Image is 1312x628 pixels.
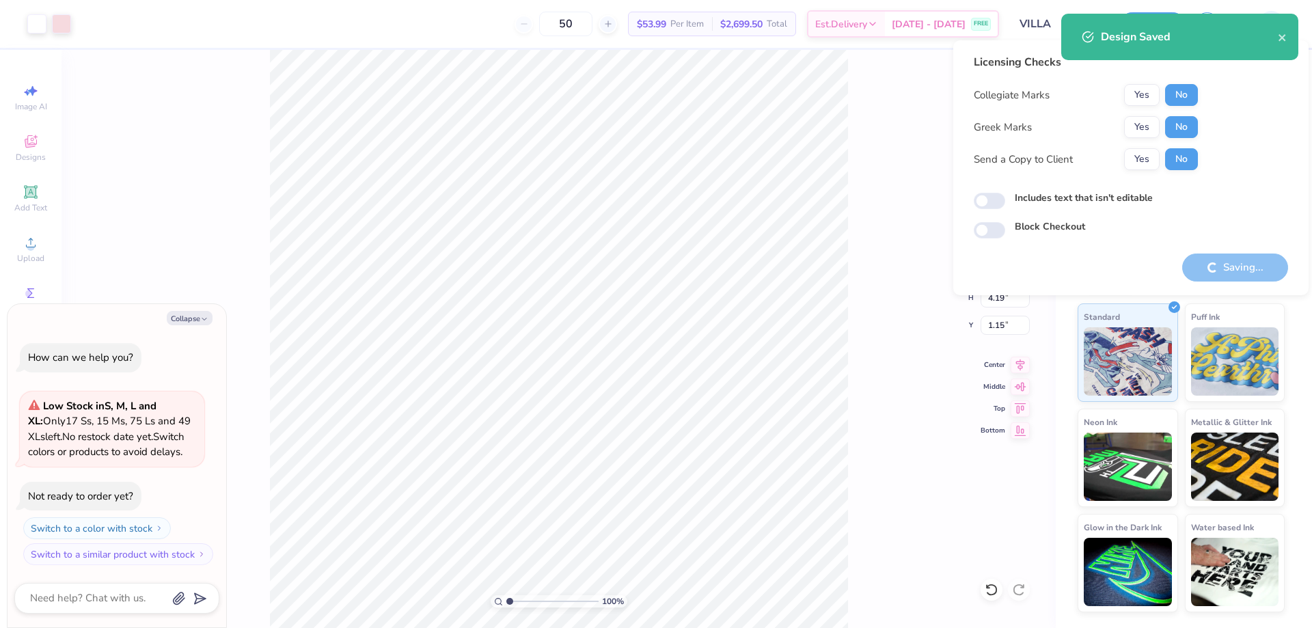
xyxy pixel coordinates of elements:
[1165,84,1198,106] button: No
[1191,327,1279,396] img: Puff Ink
[1124,116,1160,138] button: Yes
[720,17,763,31] span: $2,699.50
[28,399,191,459] span: Only 17 Ss, 15 Ms, 75 Ls and 49 XLs left. Switch colors or products to avoid delays.
[670,17,704,31] span: Per Item
[974,152,1073,167] div: Send a Copy to Client
[1191,433,1279,501] img: Metallic & Glitter Ink
[62,430,153,443] span: No restock date yet.
[197,550,206,558] img: Switch to a similar product with stock
[974,87,1050,103] div: Collegiate Marks
[1084,520,1162,534] span: Glow in the Dark Ink
[1191,415,1272,429] span: Metallic & Glitter Ink
[1084,310,1120,324] span: Standard
[1084,327,1172,396] img: Standard
[23,517,171,539] button: Switch to a color with stock
[767,17,787,31] span: Total
[17,253,44,264] span: Upload
[1084,415,1117,429] span: Neon Ink
[637,17,666,31] span: $53.99
[974,120,1032,135] div: Greek Marks
[23,543,213,565] button: Switch to a similar product with stock
[981,426,1005,435] span: Bottom
[1191,310,1220,324] span: Puff Ink
[1191,520,1254,534] span: Water based Ink
[1009,10,1110,38] input: Untitled Design
[1124,148,1160,170] button: Yes
[1084,538,1172,606] img: Glow in the Dark Ink
[15,101,47,112] span: Image AI
[1101,29,1278,45] div: Design Saved
[1015,191,1153,205] label: Includes text that isn't editable
[981,360,1005,370] span: Center
[28,351,133,364] div: How can we help you?
[974,19,988,29] span: FREE
[1015,219,1085,234] label: Block Checkout
[602,595,624,607] span: 100 %
[981,404,1005,413] span: Top
[1278,29,1287,45] button: close
[1191,538,1279,606] img: Water based Ink
[539,12,592,36] input: – –
[815,17,867,31] span: Est. Delivery
[892,17,966,31] span: [DATE] - [DATE]
[1124,84,1160,106] button: Yes
[16,152,46,163] span: Designs
[974,54,1198,70] div: Licensing Checks
[1084,433,1172,501] img: Neon Ink
[28,399,156,428] strong: Low Stock in S, M, L and XL :
[1165,148,1198,170] button: No
[167,311,213,325] button: Collapse
[155,524,163,532] img: Switch to a color with stock
[28,489,133,503] div: Not ready to order yet?
[1165,116,1198,138] button: No
[14,202,47,213] span: Add Text
[981,382,1005,392] span: Middle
